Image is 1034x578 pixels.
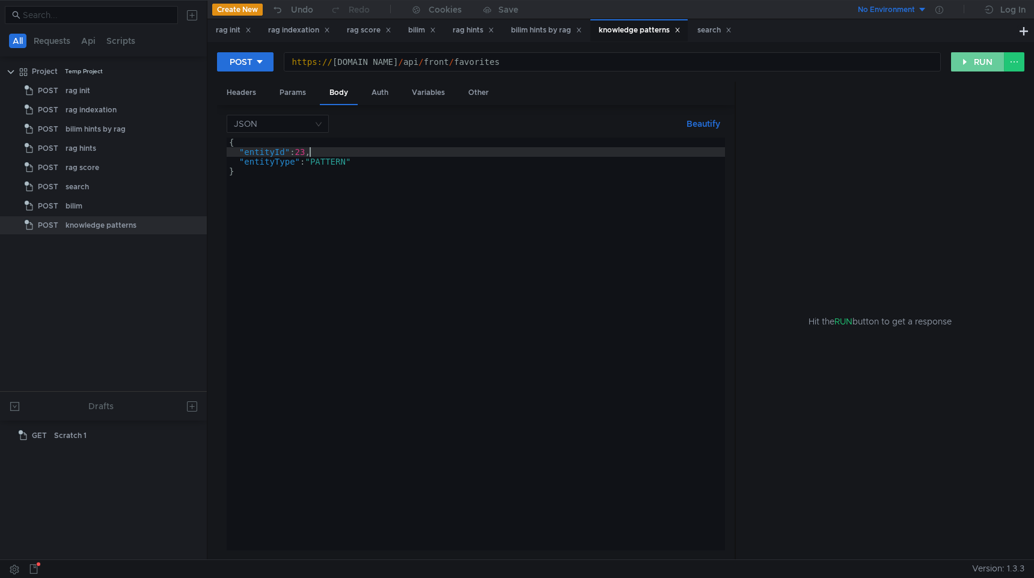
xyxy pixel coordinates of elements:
div: Save [498,5,518,14]
span: POST [38,178,58,196]
button: Scripts [103,34,139,48]
span: POST [38,120,58,138]
div: Headers [217,82,266,104]
div: rag indexation [268,24,330,37]
div: Params [270,82,316,104]
span: POST [38,101,58,119]
div: rag init [216,24,251,37]
div: rag score [66,159,99,177]
button: All [9,34,26,48]
span: POST [38,159,58,177]
div: Drafts [88,399,114,413]
button: Beautify [682,117,725,131]
div: rag init [66,82,90,100]
div: rag indexation [66,101,117,119]
div: Scratch 1 [54,427,87,445]
div: bilim [66,197,82,215]
div: Cookies [429,2,462,17]
div: search [66,178,89,196]
div: bilim hints by rag [511,24,582,37]
span: POST [38,216,58,234]
button: Undo [263,1,322,19]
div: Body [320,82,358,105]
div: search [697,24,732,37]
span: Hit the button to get a response [809,315,952,328]
input: Search... [23,8,171,22]
span: POST [38,197,58,215]
button: Create New [212,4,263,16]
div: rag hints [66,139,96,157]
div: Temp Project [65,62,103,81]
span: POST [38,139,58,157]
span: POST [38,82,58,100]
span: Version: 1.3.3 [972,560,1024,577]
div: No Environment [858,4,915,16]
div: rag score [347,24,391,37]
div: bilim hints by rag [66,120,126,138]
div: Project [32,62,58,81]
button: RUN [951,52,1005,71]
div: POST [230,55,252,68]
button: POST [217,52,274,71]
button: Api [78,34,99,48]
div: Redo [349,2,370,17]
div: Auth [362,82,398,104]
div: bilim [408,24,436,37]
div: Other [459,82,498,104]
span: RUN [834,316,852,327]
div: Log In [1000,2,1026,17]
div: Undo [291,2,313,17]
span: GET [32,427,47,445]
div: rag hints [453,24,494,37]
button: Redo [322,1,378,19]
div: Variables [402,82,454,104]
div: knowledge patterns [599,24,681,37]
div: knowledge patterns [66,216,136,234]
button: Requests [30,34,74,48]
